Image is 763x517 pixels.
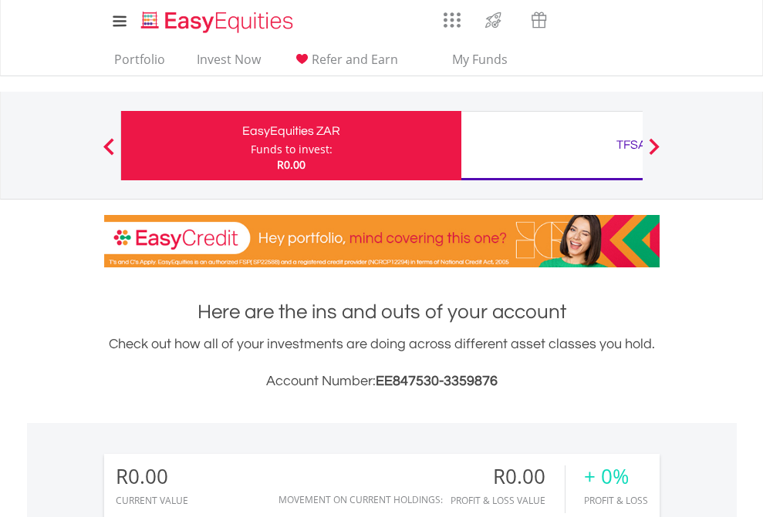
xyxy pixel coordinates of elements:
a: Home page [135,4,299,35]
div: Check out how all of your investments are doing across different asset classes you hold. [104,334,660,392]
div: R0.00 [451,465,565,488]
button: Next [639,146,670,161]
img: EasyEquities_Logo.png [138,9,299,35]
a: Portfolio [108,52,171,76]
h3: Account Number: [104,371,660,392]
div: R0.00 [116,465,188,488]
a: Vouchers [516,4,562,32]
div: + 0% [584,465,648,488]
a: Notifications [562,4,601,35]
div: CURRENT VALUE [116,495,188,505]
button: Previous [93,146,124,161]
a: FAQ's and Support [601,4,640,35]
div: Profit & Loss Value [451,495,565,505]
a: Invest Now [191,52,267,76]
span: Refer and Earn [312,51,398,68]
span: EE847530-3359876 [376,374,498,388]
a: AppsGrid [434,4,471,29]
div: EasyEquities ZAR [130,120,452,142]
div: Funds to invest: [251,142,333,157]
div: Profit & Loss [584,495,648,505]
img: EasyCredit Promotion Banner [104,215,660,267]
a: My Profile [640,4,680,38]
img: thrive-v2.svg [481,8,506,32]
a: Refer and Earn [286,52,404,76]
img: vouchers-v2.svg [526,8,552,32]
span: R0.00 [277,157,306,172]
div: Movement on Current Holdings: [279,495,443,505]
span: My Funds [430,49,531,69]
h1: Here are the ins and outs of your account [104,298,660,326]
img: grid-menu-icon.svg [444,12,461,29]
